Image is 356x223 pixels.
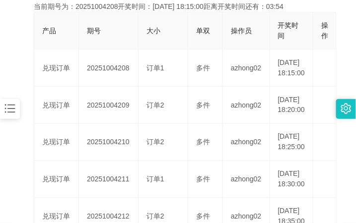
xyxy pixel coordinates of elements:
[321,21,328,40] span: 操作
[270,124,314,161] td: [DATE] 18:25:00
[42,27,56,35] span: 产品
[223,87,270,124] td: azhong02
[278,21,299,40] span: 开奖时间
[34,161,79,198] td: 兑现订单
[79,124,139,161] td: 20251004210
[34,1,322,12] div: 当前期号为：20251004208开奖时间：[DATE] 18:15:00距离开奖时间还有：03:54
[270,50,314,87] td: [DATE] 18:15:00
[196,138,210,146] span: 多件
[34,87,79,124] td: 兑现订单
[79,161,139,198] td: 20251004211
[196,213,210,221] span: 多件
[3,102,16,115] i: 图标: bars
[223,50,270,87] td: azhong02
[87,27,101,35] span: 期号
[79,87,139,124] td: 20251004209
[146,27,160,35] span: 大小
[223,161,270,198] td: azhong02
[196,175,210,183] span: 多件
[79,50,139,87] td: 20251004208
[146,213,164,221] span: 订单2
[223,124,270,161] td: azhong02
[196,64,210,72] span: 多件
[146,64,164,72] span: 订单1
[146,138,164,146] span: 订单2
[34,50,79,87] td: 兑现订单
[34,124,79,161] td: 兑现订单
[341,103,352,114] i: 图标: setting
[270,87,314,124] td: [DATE] 18:20:00
[196,27,210,35] span: 单双
[146,101,164,109] span: 订单2
[270,161,314,198] td: [DATE] 18:30:00
[231,27,252,35] span: 操作员
[146,175,164,183] span: 订单1
[196,101,210,109] span: 多件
